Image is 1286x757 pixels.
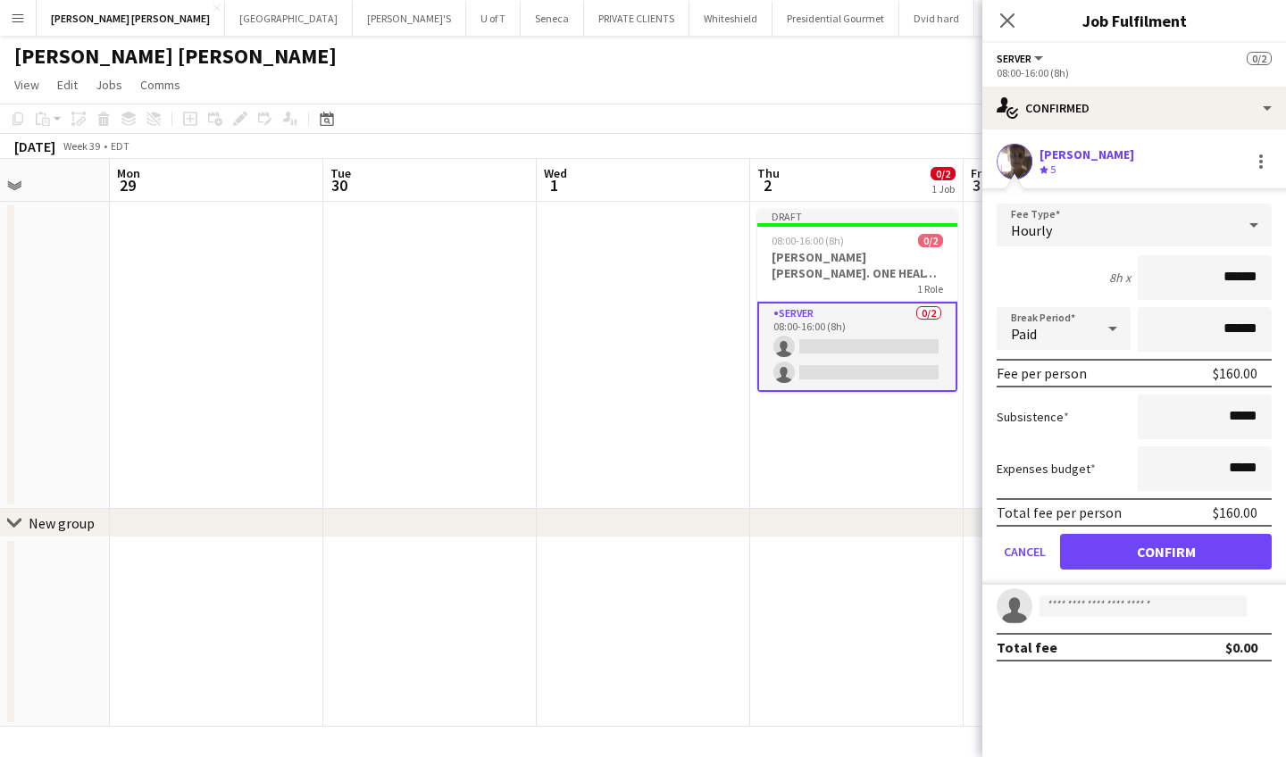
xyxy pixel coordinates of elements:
span: Paid [1011,325,1037,343]
div: Total fee per person [997,503,1122,521]
a: Jobs [88,73,129,96]
button: [PERSON_NAME]'S [353,1,466,36]
h1: [PERSON_NAME] [PERSON_NAME] [14,43,337,70]
span: Thu [757,165,780,181]
span: SERVER [997,52,1031,65]
span: View [14,77,39,93]
div: 8h x [1109,270,1131,286]
span: Wed [544,165,567,181]
a: Edit [50,73,85,96]
button: U of T [466,1,521,36]
span: Comms [140,77,180,93]
div: 1 Job [931,182,955,195]
button: Presidential Gourmet [772,1,899,36]
app-card-role: SERVER0/208:00-16:00 (8h) [757,302,957,392]
button: [GEOGRAPHIC_DATA] [225,1,353,36]
span: Tue [330,165,351,181]
span: 3 [968,175,985,195]
span: Jobs [96,77,122,93]
div: Confirmed [982,87,1286,129]
div: 08:00-16:00 (8h) [997,66,1272,79]
div: $160.00 [1213,503,1257,521]
span: Hourly [1011,221,1052,239]
span: 29 [114,175,140,195]
h3: [PERSON_NAME] [PERSON_NAME]. ONE HEALTH ISI TRI [757,249,957,281]
span: Fri [971,165,985,181]
div: [PERSON_NAME] [1040,146,1134,162]
span: Edit [57,77,78,93]
span: 0/2 [1247,52,1272,65]
div: [DATE] [14,137,55,155]
span: 2 [755,175,780,195]
h3: Job Fulfilment [982,9,1286,32]
div: EDT [111,139,129,153]
button: SERVER [997,52,1046,65]
span: 0/2 [918,234,943,247]
app-job-card: Draft08:00-16:00 (8h)0/2[PERSON_NAME] [PERSON_NAME]. ONE HEALTH ISI TRI1 RoleSERVER0/208:00-16:00... [757,209,957,392]
span: 30 [328,175,351,195]
button: [PERSON_NAME] [PERSON_NAME] [37,1,225,36]
a: View [7,73,46,96]
button: 7th Heaven Catering [974,1,1098,36]
button: Whiteshield [689,1,772,36]
button: PRIVATE CLIENTS [584,1,689,36]
button: Cancel [997,534,1053,570]
div: $160.00 [1213,364,1257,382]
span: 1 Role [917,282,943,295]
label: Expenses budget [997,461,1096,477]
span: 08:00-16:00 (8h) [772,234,844,247]
div: Total fee [997,638,1057,656]
button: Confirm [1060,534,1272,570]
button: Seneca [521,1,584,36]
div: Draft [757,209,957,223]
a: Comms [133,73,188,96]
span: Mon [117,165,140,181]
span: Week 39 [59,139,104,153]
div: Fee per person [997,364,1087,382]
span: 1 [541,175,567,195]
button: Dvid hard [899,1,974,36]
div: $0.00 [1225,638,1257,656]
span: 0/2 [931,167,956,180]
span: 5 [1050,162,1056,176]
label: Subsistence [997,409,1069,425]
div: New group [29,514,95,532]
